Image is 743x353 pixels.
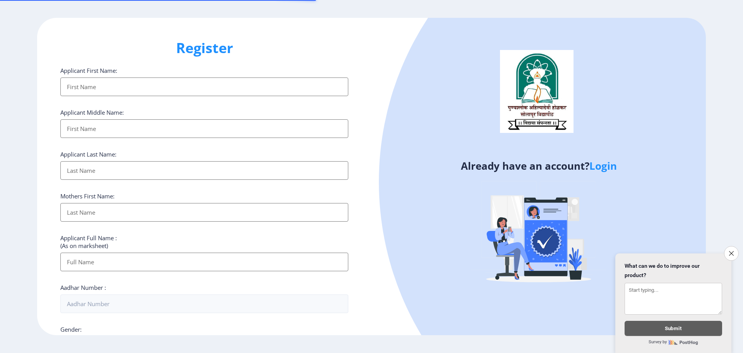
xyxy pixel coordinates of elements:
[60,234,117,250] label: Applicant Full Name : (As on marksheet)
[60,119,348,138] input: First Name
[60,325,82,333] label: Gender:
[60,284,106,291] label: Aadhar Number :
[60,67,117,74] label: Applicant First Name:
[60,161,348,180] input: Last Name
[471,166,606,302] img: Verified-rafiki.svg
[377,160,700,172] h4: Already have an account?
[60,39,348,57] h1: Register
[60,253,348,271] input: Full Name
[60,108,124,116] label: Applicant Middle Name:
[60,192,115,200] label: Mothers First Name:
[589,159,617,173] a: Login
[60,150,116,158] label: Applicant Last Name:
[60,77,348,96] input: First Name
[500,50,574,133] img: logo
[60,294,348,313] input: Aadhar Number
[60,203,348,222] input: Last Name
